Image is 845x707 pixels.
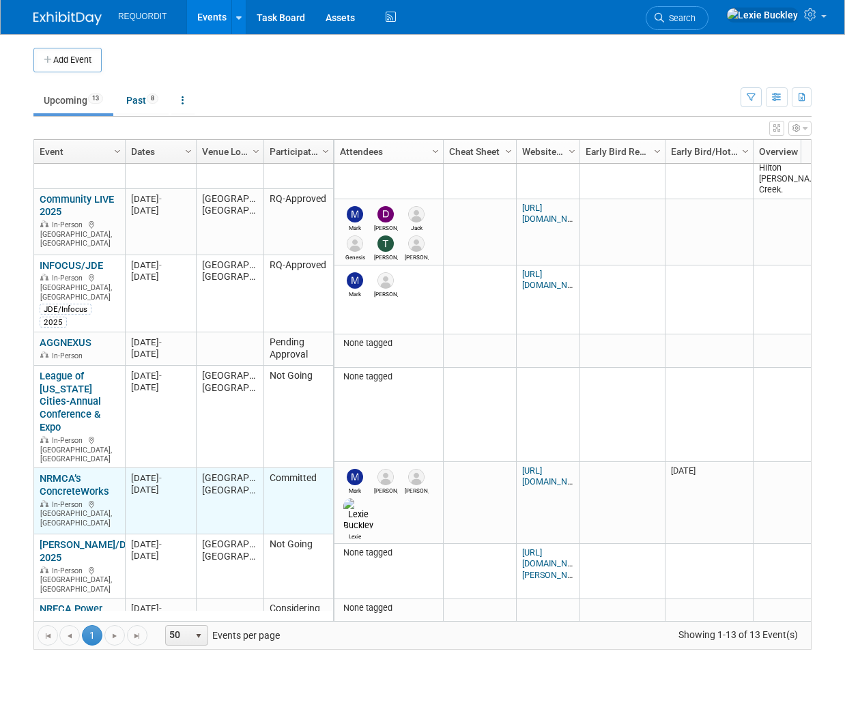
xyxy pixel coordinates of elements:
a: Column Settings [565,140,580,160]
div: Genesis Brown [343,252,367,261]
a: Website URL [522,140,571,163]
a: Dates [131,140,187,163]
div: [GEOGRAPHIC_DATA], [GEOGRAPHIC_DATA] [40,498,119,528]
a: Column Settings [182,140,197,160]
a: Event [40,140,116,163]
span: 50 [166,626,189,645]
a: NRMCA’s ConcreteWorks [40,472,109,497]
button: Add Event [33,48,102,72]
a: INFOCUS/JDE [40,259,103,272]
img: Bret Forster [408,235,425,252]
span: In-Person [52,436,87,445]
span: - [159,473,162,483]
td: Pending Approval [263,332,333,366]
img: Mark Buckley [347,206,363,222]
span: - [159,603,162,614]
a: Venue Location [202,140,255,163]
a: Community LIVE 2025 [40,193,114,218]
a: Cheat Sheet [449,140,507,163]
span: Column Settings [430,146,441,157]
div: [DATE] [131,484,190,495]
a: [URL][DOMAIN_NAME][PERSON_NAME] [522,547,587,579]
td: [GEOGRAPHIC_DATA], [GEOGRAPHIC_DATA] [196,189,263,255]
img: In-Person Event [40,500,48,507]
a: Go to the previous page [59,625,80,646]
td: [GEOGRAPHIC_DATA], [GEOGRAPHIC_DATA] [196,468,263,534]
td: Not Going [263,534,333,598]
div: Shaun Garrison [374,485,398,494]
div: JDE/Infocus [40,304,91,315]
span: Column Settings [250,146,261,157]
a: Column Settings [739,140,754,160]
span: 1 [82,625,102,646]
span: In-Person [52,351,87,360]
span: In-Person [52,566,87,575]
img: In-Person Event [40,351,48,358]
a: Search [646,6,708,30]
a: Past8 [116,87,169,113]
div: None tagged [340,547,438,558]
span: Column Settings [183,146,194,157]
span: 13 [88,93,103,104]
img: In-Person Event [40,436,48,443]
div: Mark Buckley [343,289,367,298]
img: Tom Talamantez [377,235,394,252]
td: RQ-Approved [263,189,333,255]
a: League of [US_STATE] Cities-Annual Conference & Expo [40,370,101,434]
span: REQUORDIT [118,12,167,21]
td: Committed [263,468,333,534]
img: Bret Forster [408,469,425,485]
span: 8 [147,93,158,104]
span: - [159,194,162,204]
td: [GEOGRAPHIC_DATA], [GEOGRAPHIC_DATA] [196,366,263,468]
div: [DATE] [131,348,190,360]
div: [DATE] [131,205,190,216]
td: [GEOGRAPHIC_DATA], [GEOGRAPHIC_DATA] [196,534,263,598]
td: [DATE] [665,462,753,544]
img: Genesis Brown [347,235,363,252]
div: [DATE] [131,381,190,393]
span: Search [664,13,696,23]
img: Shaun Garrison [377,469,394,485]
div: None tagged [340,371,438,382]
div: Bret Forster [405,252,429,261]
span: Column Settings [652,146,663,157]
a: Column Settings [319,140,334,160]
span: Events per page [148,625,293,646]
div: [DATE] [131,193,190,205]
a: [URL][DOMAIN_NAME] [522,203,587,224]
div: [DATE] [131,472,190,484]
div: [DATE] [131,271,190,283]
div: None tagged [340,603,438,614]
div: Mark Buckley [343,222,367,231]
a: Go to the next page [104,625,125,646]
div: None tagged [340,338,438,349]
a: Column Settings [429,140,444,160]
span: - [159,371,162,381]
span: Go to the last page [132,631,143,641]
span: - [159,539,162,549]
a: [URL][DOMAIN_NAME] [522,465,587,487]
a: AGGNEXUS [40,336,91,349]
a: Overview [759,140,816,163]
img: Lexie Buckley [726,8,799,23]
a: Early Bird Registration Ends [586,140,656,163]
a: Early Bird/Hotel Discounted Rate Deadline [671,140,744,163]
div: [DATE] [131,538,190,550]
img: In-Person Event [40,566,48,573]
span: In-Person [52,500,87,509]
img: Mark Buckley [347,272,363,289]
span: Go to the first page [42,631,53,641]
span: select [193,631,204,641]
span: Showing 1-13 of 13 Event(s) [666,625,811,644]
td: Considering [263,598,333,670]
span: Go to the next page [109,631,120,641]
div: Joe Brogni [374,289,398,298]
a: [URL][DOMAIN_NAME] [522,269,587,290]
a: Column Settings [650,140,665,160]
a: [PERSON_NAME]/Dimensions 2025 [40,538,173,564]
div: Jack Roberts [405,222,429,231]
td: [GEOGRAPHIC_DATA], [GEOGRAPHIC_DATA] [196,255,263,332]
img: David Wilding [377,206,394,222]
span: - [159,260,162,270]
